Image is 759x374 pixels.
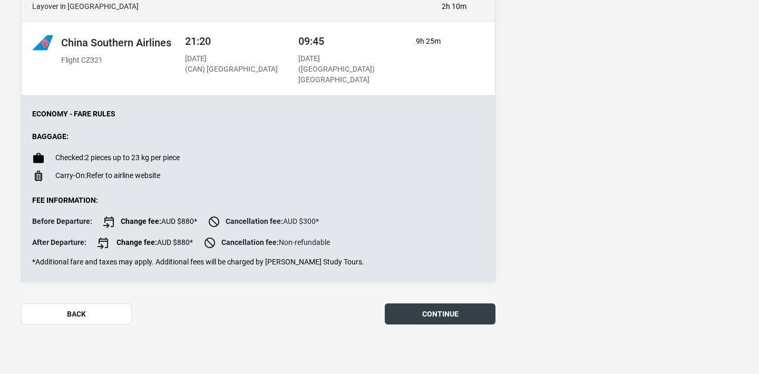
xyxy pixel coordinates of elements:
img: China Southern Airlines [32,32,53,53]
p: Flight CZ321 [61,55,171,66]
span: Checked: [55,153,85,162]
strong: Before Departure: [32,217,92,225]
strong: Fee Information: [32,196,98,204]
span: Carry-On: [55,171,86,180]
strong: Cancellation fee: [221,238,279,246]
span: 21:20 [185,35,211,47]
strong: Baggage: [32,132,69,141]
strong: After Departure: [32,238,86,247]
p: [DATE] [298,54,396,64]
span: AUD $880* [97,237,193,249]
button: back [21,303,132,324]
p: *Additional fare and taxes may apply. Additional fees will be charged by [PERSON_NAME] Study Tours. [32,258,484,267]
p: Refer to airline website [55,171,160,180]
span: Non-refundable [203,237,330,249]
h2: China Southern Airlines [61,36,171,49]
span: AUD $300* [208,215,319,228]
p: 2 pieces up to 23 kg per piece [55,153,180,162]
p: (CAN) [GEOGRAPHIC_DATA] [185,64,278,75]
span: 09:45 [298,35,324,47]
p: Economy - Fare Rules [32,110,484,119]
p: [DATE] [185,54,278,64]
p: 2h 10m [442,2,466,11]
strong: Change fee: [121,216,161,225]
strong: Cancellation fee: [226,216,283,225]
button: continue [385,303,495,324]
p: ([GEOGRAPHIC_DATA]) [GEOGRAPHIC_DATA] [298,64,396,85]
strong: Change fee: [116,238,157,246]
h4: Layover in [GEOGRAPHIC_DATA] [32,2,431,11]
span: AUD $880* [103,215,197,228]
p: 9h 25m [416,36,466,47]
